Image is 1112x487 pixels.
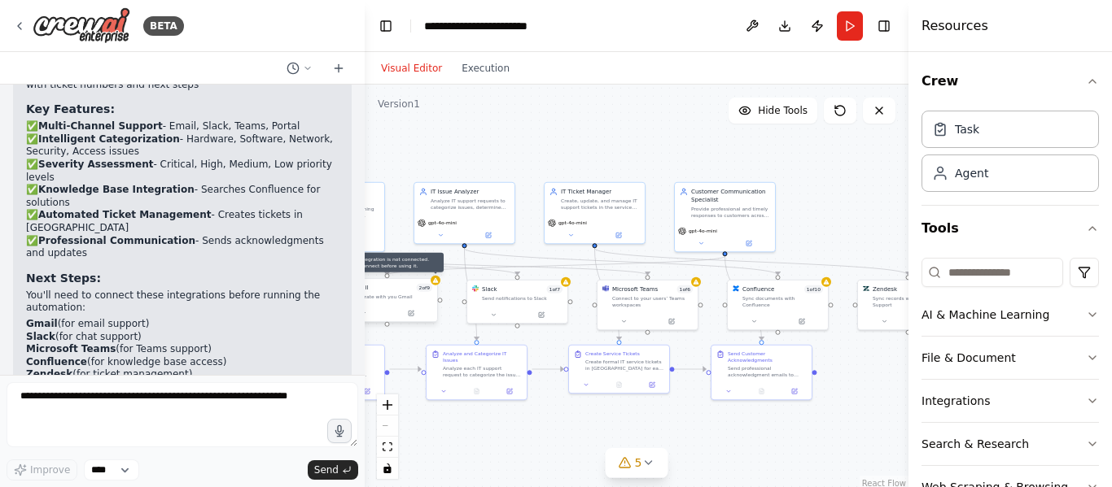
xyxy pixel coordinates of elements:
div: Create Service TicketsCreate formal IT service tickets in [GEOGRAPHIC_DATA] for each analyzed iss... [568,345,670,394]
button: Open in side panel [779,316,825,326]
strong: Zendesk [26,368,72,380]
button: zoom in [377,394,398,415]
g: Edge from 68d27936-b1d2-46c3-878c-20c3235eaec1 to 0ce83a37-817a-4994-8580-6c709bdbb58e [331,256,522,275]
button: Open in side panel [388,308,435,318]
button: Open in side panel [638,380,666,389]
button: Open in side panel [496,386,523,396]
strong: Professional Communication [38,235,195,246]
div: Customer Communication Specialist [691,188,770,204]
span: Hide Tools [758,104,808,117]
div: BETA [143,16,184,36]
li: (for chat support) [26,331,339,344]
button: Open in side panel [353,386,381,396]
button: fit view [377,437,398,458]
div: ConfluenceConfluence1of10Sync documents with Confluence [727,280,829,331]
span: Number of enabled actions [804,285,823,294]
p: ✅ - Email, Slack, Teams, Portal ✅ - Hardware, Software, Network, Security, Access issues ✅ - Crit... [26,120,339,260]
button: No output available [744,386,778,396]
div: Analyze each IT support request to categorize the issue type (hardware, software, network, securi... [443,365,522,378]
button: Open in side panel [781,386,808,396]
button: 5 [606,448,668,478]
button: Open in side panel [519,310,565,320]
div: Customer Communication SpecialistProvide professional and timely responses to customers across al... [674,182,776,253]
span: gpt-4o-mini [428,220,457,226]
div: Sync records with Zendesk Support [873,295,953,308]
button: Open in side panel [726,238,773,248]
strong: Multi-Channel Support [38,120,163,132]
div: Gmail integration is not connected. Please connect before using it.GmailGmail2of9Integrate with y... [336,280,438,324]
div: Create Service Tickets [585,350,640,357]
img: Slack [472,285,479,292]
nav: breadcrumb [424,18,569,34]
g: Edge from 65da3716-c268-4726-864a-545490012721 to 86dc021b-5c6f-4e52-9a91-912a3a5c929c [591,248,624,340]
li: (for ticket management) [26,368,339,381]
div: Analyze and Categorize IT Issues [443,350,522,363]
strong: Next Steps: [26,272,101,285]
span: gpt-4o-mini [558,220,587,226]
strong: Key Features: [26,102,115,115]
g: Edge from 65da3716-c268-4726-864a-545490012721 to ddf03869-81a9-4ed5-b0d5-aefc340a20e9 [591,248,913,275]
g: Edge from 0b2af6f0-ab72-4464-9ec1-8606e53f8de2 to 9b158ee0-43b6-4ae6-ab65-734987635db0 [721,256,766,340]
button: Tools [922,206,1099,251]
div: Sync documents with Confluence [742,295,823,308]
div: Create formal IT service tickets in [GEOGRAPHIC_DATA] for each analyzed issue. Include all releva... [585,359,664,372]
button: toggle interactivity [377,458,398,479]
button: Hide right sidebar [873,15,895,37]
button: Switch to previous chat [280,59,319,78]
span: Number of enabled actions [677,285,693,294]
button: Start a new chat [326,59,352,78]
button: Search & Research [922,423,1099,465]
span: gpt-4o-mini [689,228,717,234]
div: Zendesk [873,285,897,294]
button: Hide Tools [729,98,817,124]
div: Gmail integration is not connected. Please connect before using it. [339,253,444,272]
li: (for knowledge base access) [26,356,339,369]
span: 5 [635,454,642,471]
g: Edge from efc11be9-42cd-4943-a199-673d99130e03 to 8c02dd41-517d-469f-bed3-005ab81ae846 [461,248,481,340]
div: Version 1 [378,98,420,111]
span: Number of enabled actions [417,284,432,292]
p: You'll need to connect these integrations before running the automation: [26,289,339,315]
button: No output available [459,386,493,396]
button: Crew [922,59,1099,104]
button: Improve [7,459,77,480]
div: Send notifications to Slack [482,295,563,302]
button: Integrations [922,380,1099,422]
img: Logo [33,7,130,44]
div: ZendeskZendeskSync records with Zendesk Support [857,280,959,331]
div: Analyze IT support requests to categorize issues, determine severity levels, identify affected sy... [431,198,510,211]
div: Agent [955,165,988,181]
div: Connect to your users’ Teams workspaces [612,295,693,308]
div: Integrate with you Gmail [352,294,432,300]
div: Slack [482,285,497,294]
g: Edge from 86dc021b-5c6f-4e52-9a91-912a3a5c929c to 9b158ee0-43b6-4ae6-ab65-734987635db0 [675,365,707,373]
div: Crew [922,104,1099,205]
strong: Gmail [26,318,58,329]
div: React Flow controls [377,394,398,479]
button: Hide left sidebar [374,15,397,37]
div: Gmail [352,284,368,292]
strong: Intelligent Categorization [38,133,180,145]
g: Edge from 37537636-7d0e-4fd3-bd6b-7dd257ee9a13 to 8c02dd41-517d-469f-bed3-005ab81ae846 [390,365,422,373]
img: Microsoft Teams [602,285,609,292]
button: Open in side panel [466,230,512,240]
span: Improve [30,463,70,476]
div: Send professional acknowledgment emails to customers confirming receipt of their IT support reque... [728,365,807,378]
div: Task [955,121,979,137]
div: Monitor Communication ChannelsMonitor multiple communication channels (Gmail, Slack, Teams, Porta... [283,345,385,401]
button: File & Document [922,337,1099,379]
div: Provide professional and timely responses to customers across all communication channels. Send ac... [691,206,770,219]
button: Visual Editor [371,59,452,78]
g: Edge from 68d27936-b1d2-46c3-878c-20c3235eaec1 to e99bcbaf-5f55-4577-9435-20156803cf42 [331,256,652,275]
span: Send [314,463,339,476]
button: AI & Machine Learning [922,294,1099,336]
div: Microsoft Teams [612,285,658,294]
strong: Slack [26,331,55,342]
strong: Microsoft Teams [26,343,116,354]
span: Number of enabled actions [547,285,563,294]
div: Analyze and Categorize IT IssuesAnalyze each IT support request to categorize the issue type (har... [426,345,528,401]
button: Execution [452,59,519,78]
button: Open in side panel [596,230,642,240]
strong: Automated Ticket Management [38,209,212,220]
div: Send Customer Acknowledgments [728,350,807,363]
